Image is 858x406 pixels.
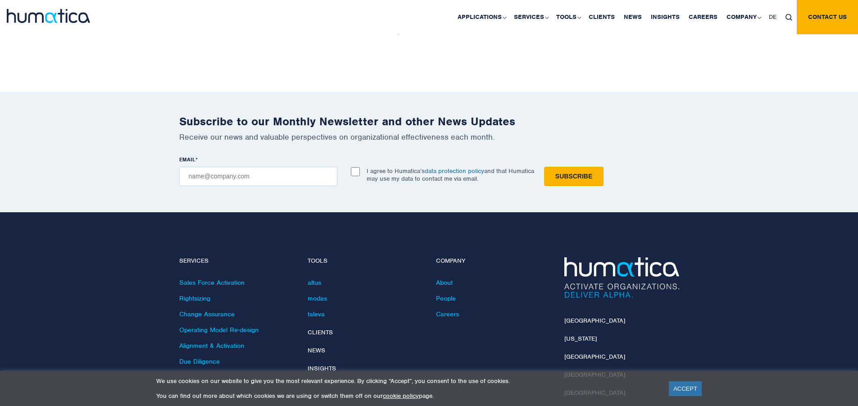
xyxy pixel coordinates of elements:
p: We use cookies on our website to give you the most relevant experience. By clicking “Accept”, you... [156,377,658,385]
a: Operating Model Re-design [179,326,259,334]
img: search_icon [785,14,792,21]
span: EMAIL [179,156,195,163]
a: News [308,347,325,354]
img: Humatica [564,257,679,298]
a: cookie policy [383,392,419,400]
a: People [436,294,456,302]
a: modas [308,294,327,302]
a: taleva [308,310,325,318]
a: Careers [436,310,459,318]
a: Change Assurance [179,310,235,318]
a: Insights [308,365,336,372]
h2: Subscribe to our Monthly Newsletter and other News Updates [179,114,679,128]
a: data protection policy [425,167,484,175]
a: Alignment & Activation [179,342,244,350]
a: Sales Force Activation [179,278,245,287]
img: logo [7,9,90,23]
a: Rightsizing [179,294,210,302]
a: [US_STATE] [564,335,597,342]
p: Receive our news and valuable perspectives on organizational effectiveness each month. [179,132,679,142]
a: Clients [308,328,333,336]
a: About [436,278,453,287]
h4: Company [436,257,551,265]
input: name@company.com [179,167,337,186]
h4: Services [179,257,294,265]
input: I agree to Humatica’sdata protection policyand that Humatica may use my data to contact me via em... [351,167,360,176]
a: altus [308,278,321,287]
h4: Tools [308,257,422,265]
p: You can find out more about which cookies we are using or switch them off on our page. [156,392,658,400]
a: ACCEPT [669,381,702,396]
span: DE [769,13,776,21]
a: [GEOGRAPHIC_DATA] [564,353,625,360]
a: [GEOGRAPHIC_DATA] [564,317,625,324]
p: I agree to Humatica’s and that Humatica may use my data to contact me via email. [367,167,534,182]
input: Subscribe [544,167,604,186]
a: Due Diligence [179,357,220,365]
